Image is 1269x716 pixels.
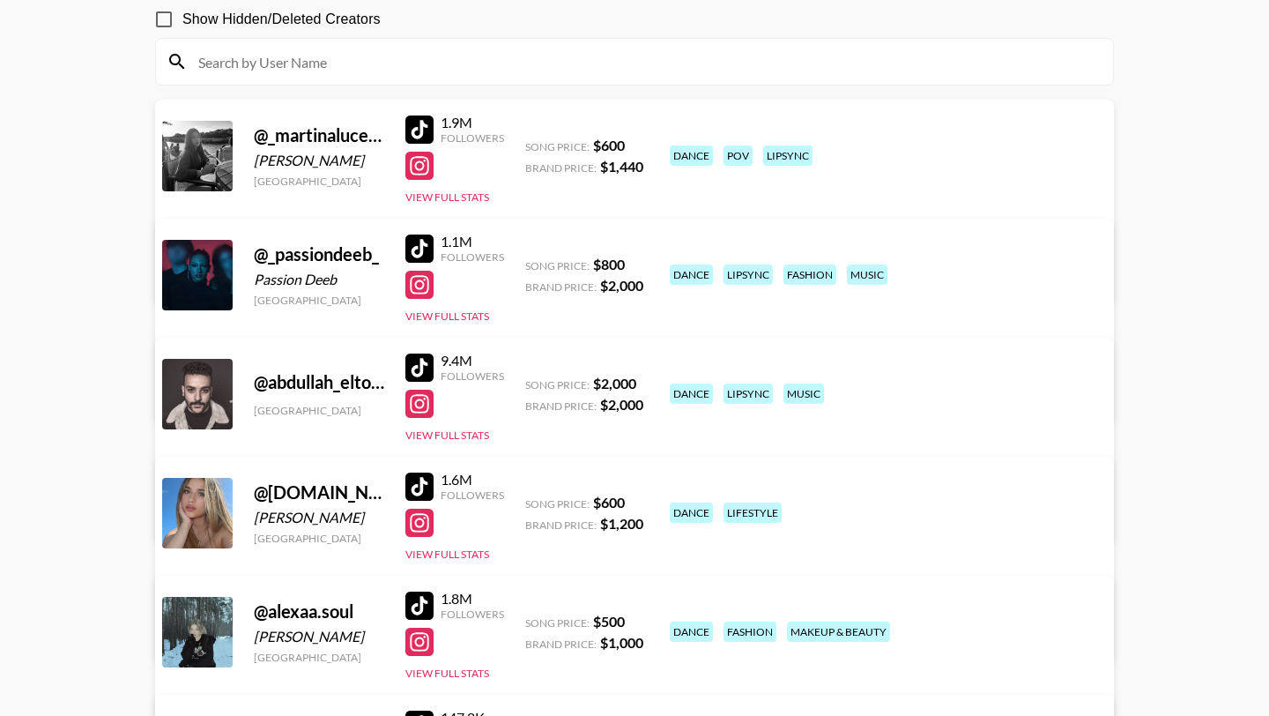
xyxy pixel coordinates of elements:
strong: $ 1,440 [600,158,643,175]
div: dance [670,265,713,285]
div: Followers [441,250,504,264]
strong: $ 600 [593,137,625,153]
button: View Full Stats [405,190,489,204]
div: music [783,384,824,404]
span: Song Price: [525,497,590,511]
div: lipsync [763,145,813,166]
div: dance [670,384,713,404]
div: dance [670,503,713,523]
div: @ _martinalucena [254,124,384,146]
div: @ [DOMAIN_NAME] [254,481,384,503]
input: Search by User Name [188,48,1102,76]
div: makeup & beauty [787,622,890,642]
div: Passion Deeb [254,271,384,288]
div: fashion [724,622,776,642]
div: [GEOGRAPHIC_DATA] [254,404,384,417]
div: 9.4M [441,352,504,369]
span: Brand Price: [525,161,597,175]
div: lifestyle [724,503,782,523]
div: 1.1M [441,233,504,250]
div: @ abdullah_eltourky [254,371,384,393]
div: [PERSON_NAME] [254,628,384,645]
span: Brand Price: [525,518,597,532]
button: View Full Stats [405,548,489,561]
div: [PERSON_NAME] [254,509,384,526]
span: Brand Price: [525,280,597,294]
button: View Full Stats [405,667,489,680]
div: @ alexaa.soul [254,600,384,623]
div: Followers [441,369,504,383]
div: 1.8M [441,590,504,608]
strong: $ 1,200 [600,515,643,532]
div: [GEOGRAPHIC_DATA] [254,651,384,664]
span: Song Price: [525,616,590,630]
div: dance [670,622,713,642]
div: [GEOGRAPHIC_DATA] [254,175,384,188]
div: [GEOGRAPHIC_DATA] [254,294,384,307]
span: Brand Price: [525,399,597,413]
div: music [847,265,887,285]
div: [GEOGRAPHIC_DATA] [254,532,384,545]
div: fashion [783,265,836,285]
strong: $ 2,000 [593,375,636,392]
strong: $ 600 [593,494,625,511]
strong: $ 800 [593,256,625,272]
div: dance [670,145,713,166]
strong: $ 1,000 [600,634,643,651]
div: Followers [441,131,504,145]
div: [PERSON_NAME] [254,152,384,169]
div: lipsync [724,265,773,285]
div: 1.9M [441,114,504,131]
div: Followers [441,608,504,621]
strong: $ 500 [593,613,625,630]
span: Brand Price: [525,638,597,651]
span: Song Price: [525,140,590,153]
span: Song Price: [525,378,590,392]
span: Show Hidden/Deleted Creators [182,9,381,30]
div: lipsync [724,384,773,404]
button: View Full Stats [405,429,489,442]
span: Song Price: [525,259,590,272]
div: pov [724,145,753,166]
strong: $ 2,000 [600,277,643,294]
strong: $ 2,000 [600,396,643,413]
div: @ _passiondeeb_ [254,243,384,265]
div: 1.6M [441,471,504,489]
div: Followers [441,489,504,502]
button: View Full Stats [405,310,489,323]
